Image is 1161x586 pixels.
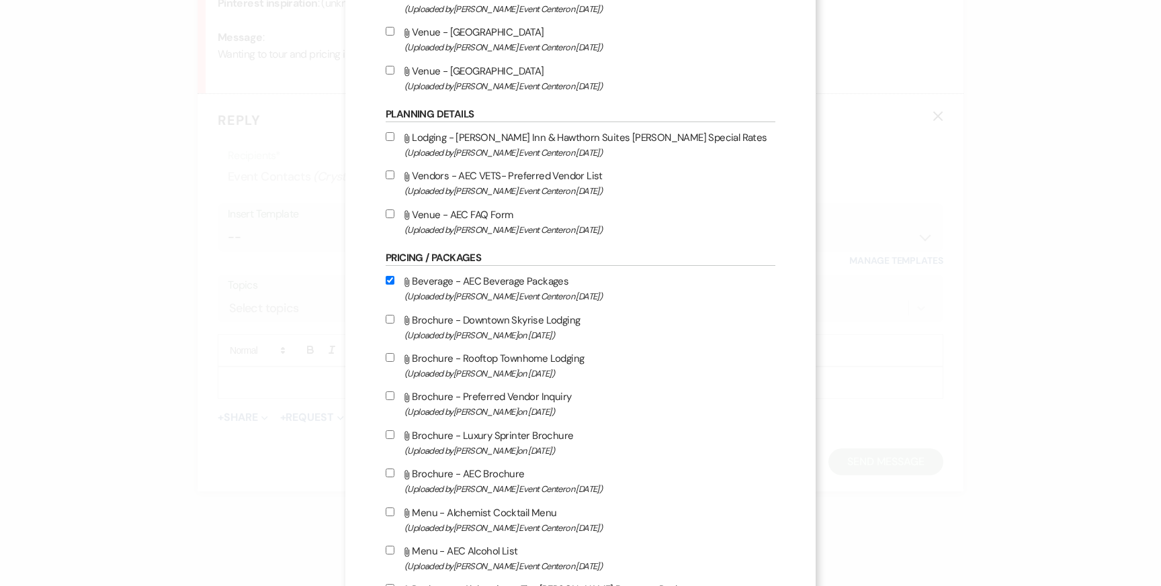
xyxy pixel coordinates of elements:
[404,222,775,238] span: (Uploaded by [PERSON_NAME] Event Center on [DATE] )
[404,79,775,94] span: (Uploaded by [PERSON_NAME] Event Center on [DATE] )
[386,206,775,238] label: Venue - AEC FAQ Form
[386,388,775,420] label: Brochure - Preferred Vendor Inquiry
[386,546,394,554] input: Menu - AEC Alcohol List(Uploaded by[PERSON_NAME] Event Centeron [DATE])
[404,289,775,304] span: (Uploaded by [PERSON_NAME] Event Center on [DATE] )
[386,542,775,574] label: Menu - AEC Alcohol List
[404,366,775,381] span: (Uploaded by [PERSON_NAME] on [DATE] )
[386,132,394,141] input: Lodging - [PERSON_NAME] Inn & Hawthorn Suites [PERSON_NAME] Special Rates(Uploaded by[PERSON_NAME...
[386,23,775,55] label: Venue - [GEOGRAPHIC_DATA]
[386,430,394,439] input: Brochure - Luxury Sprinter Brochure(Uploaded by[PERSON_NAME]on [DATE])
[386,427,775,458] label: Brochure - Luxury Sprinter Brochure
[386,129,775,160] label: Lodging - [PERSON_NAME] Inn & Hawthorn Suites [PERSON_NAME] Special Rates
[386,66,394,75] input: Venue - [GEOGRAPHIC_DATA](Uploaded by[PERSON_NAME] Event Centeron [DATE])
[386,353,394,362] input: Brochure - Rooftop Townhome Lodging(Uploaded by[PERSON_NAME]on [DATE])
[386,315,394,324] input: Brochure - Downtown Skyrise Lodging(Uploaded by[PERSON_NAME]on [DATE])
[386,350,775,381] label: Brochure - Rooftop Townhome Lodging
[404,404,775,420] span: (Uploaded by [PERSON_NAME] on [DATE] )
[386,209,394,218] input: Venue - AEC FAQ Form(Uploaded by[PERSON_NAME] Event Centeron [DATE])
[386,504,775,536] label: Menu - Alchemist Cocktail Menu
[386,62,775,94] label: Venue - [GEOGRAPHIC_DATA]
[386,469,394,477] input: Brochure - AEC Brochure(Uploaded by[PERSON_NAME] Event Centeron [DATE])
[404,1,775,17] span: (Uploaded by [PERSON_NAME] Event Center on [DATE] )
[404,481,775,497] span: (Uploaded by [PERSON_NAME] Event Center on [DATE] )
[386,251,775,266] h6: Pricing / Packages
[386,273,775,304] label: Beverage - AEC Beverage Packages
[386,311,775,343] label: Brochure - Downtown Skyrise Lodging
[386,276,394,285] input: Beverage - AEC Beverage Packages(Uploaded by[PERSON_NAME] Event Centeron [DATE])
[404,145,775,160] span: (Uploaded by [PERSON_NAME] Event Center on [DATE] )
[404,40,775,55] span: (Uploaded by [PERSON_NAME] Event Center on [DATE] )
[404,183,775,199] span: (Uploaded by [PERSON_NAME] Event Center on [DATE] )
[404,558,775,574] span: (Uploaded by [PERSON_NAME] Event Center on [DATE] )
[404,520,775,536] span: (Uploaded by [PERSON_NAME] Event Center on [DATE] )
[386,391,394,400] input: Brochure - Preferred Vendor Inquiry(Uploaded by[PERSON_NAME]on [DATE])
[386,170,394,179] input: Vendors - AEC VETS- Preferred Vendor List(Uploaded by[PERSON_NAME] Event Centeron [DATE])
[386,167,775,199] label: Vendors - AEC VETS- Preferred Vendor List
[386,507,394,516] input: Menu - Alchemist Cocktail Menu(Uploaded by[PERSON_NAME] Event Centeron [DATE])
[386,27,394,36] input: Venue - [GEOGRAPHIC_DATA](Uploaded by[PERSON_NAME] Event Centeron [DATE])
[404,328,775,343] span: (Uploaded by [PERSON_NAME] on [DATE] )
[404,443,775,458] span: (Uploaded by [PERSON_NAME] on [DATE] )
[386,107,775,122] h6: Planning Details
[386,465,775,497] label: Brochure - AEC Brochure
